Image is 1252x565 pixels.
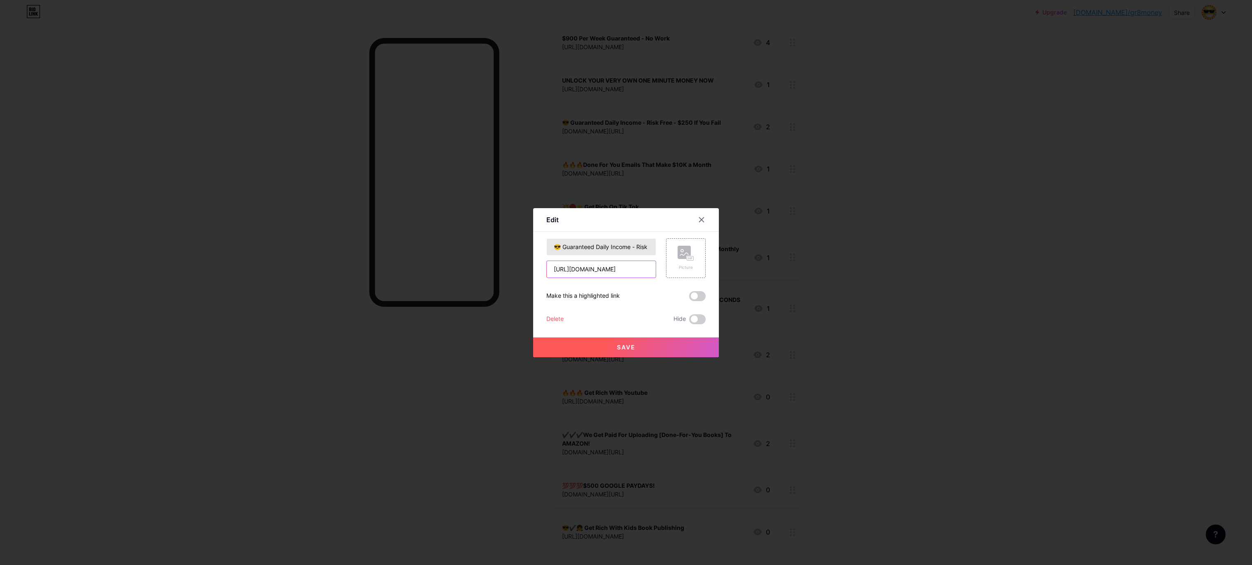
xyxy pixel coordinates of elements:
div: Delete [546,314,564,324]
div: Edit [546,215,559,225]
button: Save [533,337,719,357]
span: Save [617,344,635,351]
input: URL [547,261,656,278]
span: Hide [673,314,686,324]
div: Picture [678,264,694,271]
input: Title [547,239,656,255]
div: Make this a highlighted link [546,291,620,301]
